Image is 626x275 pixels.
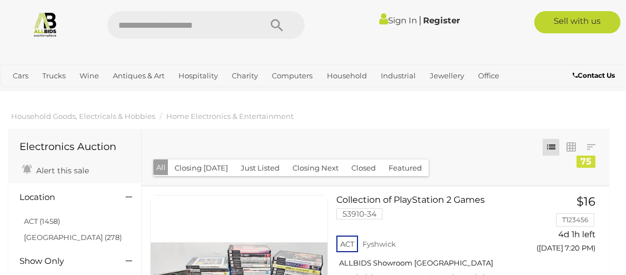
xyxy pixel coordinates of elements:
img: Allbids.com.au [32,11,58,37]
a: Sports [8,85,40,103]
a: Cars [8,67,33,85]
h4: Show Only [19,257,109,266]
a: Jewellery [425,67,469,85]
a: [GEOGRAPHIC_DATA] (278) [24,233,122,242]
a: Trucks [38,67,70,85]
a: Antiques & Art [108,67,169,85]
a: [GEOGRAPHIC_DATA] [45,85,133,103]
a: Industrial [376,67,420,85]
h4: Location [19,193,109,202]
button: Closed [345,159,382,177]
a: Hospitality [174,67,222,85]
div: 75 [577,156,595,168]
a: Register [423,15,460,26]
a: ACT (1458) [24,217,60,226]
a: Office [474,67,504,85]
button: All [153,159,168,176]
a: Computers [267,67,317,85]
span: | [419,14,421,26]
a: Contact Us [573,69,618,82]
span: Alert this sale [33,166,89,176]
span: $16 [577,194,595,208]
a: Alert this sale [19,161,92,178]
button: Closing Next [286,159,345,177]
a: Home Electronics & Entertainment [166,112,294,121]
button: Just Listed [234,159,286,177]
a: Wine [75,67,103,85]
a: Household [322,67,371,85]
button: Search [249,11,305,39]
h1: Electronics Auction [19,142,130,153]
a: Charity [227,67,262,85]
a: $16 T123456 4d 1h left ([DATE] 7:20 PM) [540,195,598,259]
button: Closing [DATE] [168,159,235,177]
a: Household Goods, Electricals & Hobbies [11,112,155,121]
button: Featured [382,159,429,177]
a: Sell with us [534,11,620,33]
a: Sign In [379,15,417,26]
b: Contact Us [573,71,615,79]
